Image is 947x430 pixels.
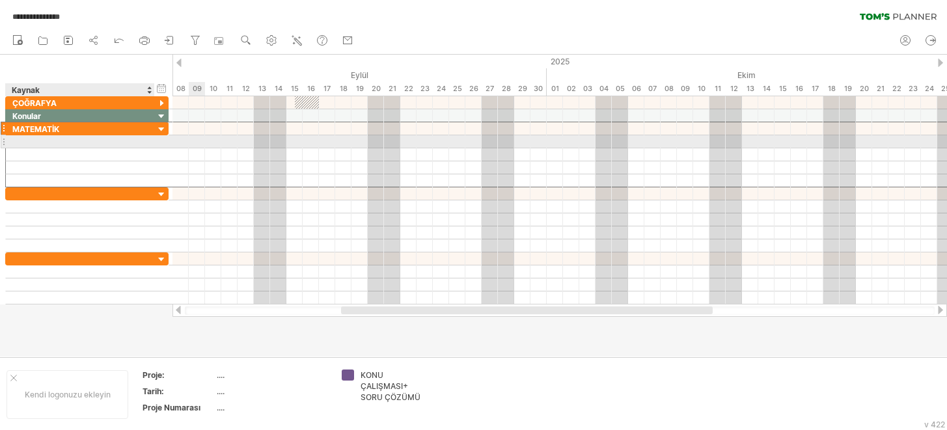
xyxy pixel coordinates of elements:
font: 19 [356,84,364,93]
div: Pazartesi, 20 Ekim 2025 [856,82,872,96]
font: 18 [828,84,836,93]
div: Pazartesi, 6 Ekim 2025 [628,82,644,96]
font: 21 [877,84,885,93]
font: 13 [258,84,266,93]
font: ÇOĞRAFYA [12,98,57,108]
div: Cumartesi, 4 Ekim 2025 [596,82,612,96]
font: 20 [860,84,869,93]
font: .... [217,403,225,412]
font: 09 [681,84,690,93]
div: Pazartesi, 13 Ekim 2025 [742,82,758,96]
div: Perşembe, 25 Eylül 2025 [449,82,465,96]
font: 23 [420,84,430,93]
font: .... [217,370,225,380]
font: 17 [323,84,331,93]
div: Salı, 21 Ekim 2025 [872,82,888,96]
font: 13 [747,84,754,93]
div: Pazar, 19 Ekim 2025 [840,82,856,96]
font: 08 [176,84,185,93]
div: Çarşamba, 22 Ekim 2025 [888,82,905,96]
div: Cumartesi, 20 Eylül 2025 [368,82,384,96]
font: 12 [242,84,250,93]
font: 25 [453,84,462,93]
font: .... [217,386,225,396]
div: Salı, 30 Eylül 2025 [530,82,547,96]
font: MATEMATİK [12,124,59,134]
font: 16 [795,84,803,93]
div: Çarşamba, 1 Ekim 2025 [547,82,563,96]
div: Perşembe, 2 Ekim 2025 [563,82,579,96]
div: Salı, 23 Eylül 2025 [417,82,433,96]
font: Kaynak [12,85,40,95]
font: 18 [340,84,348,93]
font: 24 [925,84,934,93]
div: Pazartesi, 29 Eylül 2025 [514,82,530,96]
div: Pazartesi, 22 Eylül 2025 [400,82,417,96]
font: Eylül [351,70,368,80]
font: 21 [389,84,396,93]
font: Konular [12,111,41,121]
font: Proje Numarası [143,403,200,412]
div: Eylül 2025 [59,68,547,82]
div: Cumartesi, 11 Ekim 2025 [709,82,726,96]
div: Pazar, 12 Ekim 2025 [726,82,742,96]
font: 30 [534,84,543,93]
font: 22 [892,84,901,93]
font: 02 [567,84,576,93]
div: Perşembe, 23 Ekim 2025 [905,82,921,96]
div: Cumartesi, 13 Eylül 2025 [254,82,270,96]
div: Çarşamba, 17 Eylül 2025 [319,82,335,96]
div: Salı, 14 Ekim 2025 [758,82,775,96]
font: 06 [632,84,641,93]
font: Tarih: [143,386,164,396]
div: Salı, 16 Eylül 2025 [303,82,319,96]
font: 15 [779,84,787,93]
font: 19 [844,84,852,93]
font: 20 [372,84,381,93]
div: Çarşamba, 24 Eylül 2025 [433,82,449,96]
div: Pazar, 5 Ekim 2025 [612,82,628,96]
div: Cumartesi, 27 Eylül 2025 [482,82,498,96]
font: 26 [469,84,478,93]
div: Salı, 7 Ekim 2025 [644,82,661,96]
font: 08 [665,84,674,93]
font: KONU ÇALIŞMASI+ SORU ÇÖZÜMÜ [361,370,420,402]
div: Perşembe, 9 Ekim 2025 [677,82,693,96]
font: Kendi logonuzu ekleyin [25,390,111,399]
div: Cuma, 3 Ekim 2025 [579,82,596,96]
div: Cuma, 17 Ekim 2025 [807,82,823,96]
div: Perşembe, 16 Ekim 2025 [791,82,807,96]
font: 04 [599,84,609,93]
font: 11 [715,84,721,93]
font: Proje: [143,370,165,380]
div: Cuma, 19 Eylül 2025 [351,82,368,96]
div: Cumartesi, 18 Ekim 2025 [823,82,840,96]
font: 10 [210,84,217,93]
font: Ekim [737,70,756,80]
div: Pazartesi, 15 Eylül 2025 [286,82,303,96]
div: Cuma, 24 Ekim 2025 [921,82,937,96]
div: Cuma, 10 Ekim 2025 [693,82,709,96]
font: 09 [193,84,202,93]
font: 14 [763,84,771,93]
font: 27 [486,84,494,93]
div: Pazar, 28 Eylül 2025 [498,82,514,96]
font: 22 [404,84,413,93]
font: 03 [583,84,592,93]
div: Çarşamba, 10 Eylül 2025 [205,82,221,96]
font: 23 [909,84,918,93]
div: Pazar, 21 Eylül 2025 [384,82,400,96]
font: 05 [616,84,625,93]
font: 28 [502,84,511,93]
font: 07 [648,84,657,93]
div: Pazar, 14 Eylül 2025 [270,82,286,96]
font: 24 [437,84,446,93]
div: Perşembe, 18 Eylül 2025 [335,82,351,96]
font: v 422 [924,420,945,429]
div: Cuma, 26 Eylül 2025 [465,82,482,96]
font: 29 [518,84,527,93]
font: 17 [812,84,819,93]
div: Pazartesi, 8 Eylül 2025 [172,82,189,96]
div: Çarşamba, 8 Ekim 2025 [661,82,677,96]
font: 10 [698,84,706,93]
